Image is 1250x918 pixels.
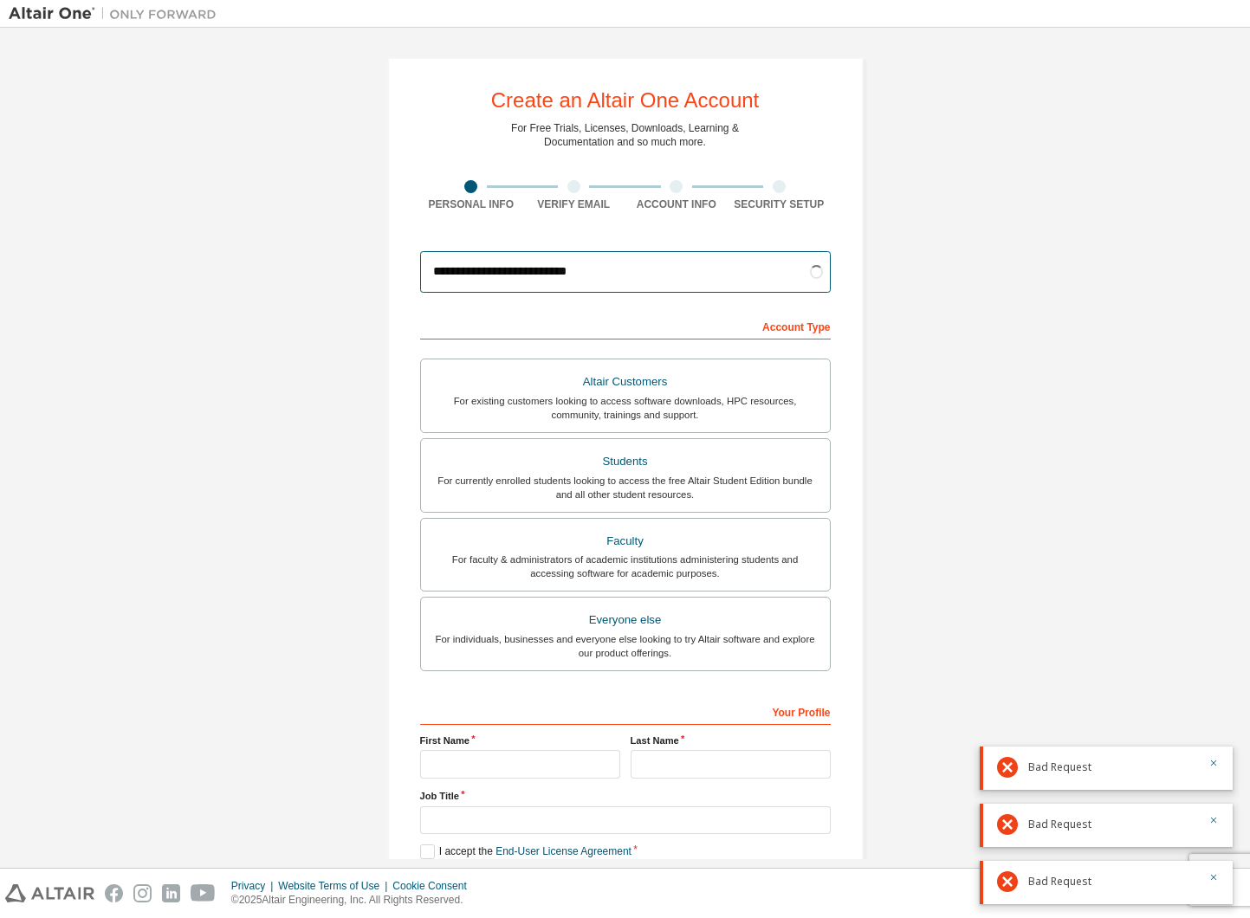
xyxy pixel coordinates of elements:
[511,121,739,149] div: For Free Trials, Licenses, Downloads, Learning & Documentation and so much more.
[1028,875,1091,889] span: Bad Request
[431,529,819,553] div: Faculty
[420,789,831,803] label: Job Title
[491,90,760,111] div: Create an Altair One Account
[133,884,152,902] img: instagram.svg
[495,845,631,857] a: End-User License Agreement
[631,734,831,747] label: Last Name
[1028,818,1091,831] span: Bad Request
[420,734,620,747] label: First Name
[431,608,819,632] div: Everyone else
[9,5,225,23] img: Altair One
[420,844,631,859] label: I accept the
[625,197,729,211] div: Account Info
[420,697,831,725] div: Your Profile
[420,197,523,211] div: Personal Info
[431,553,819,580] div: For faculty & administrators of academic institutions administering students and accessing softwa...
[162,884,180,902] img: linkedin.svg
[431,632,819,660] div: For individuals, businesses and everyone else looking to try Altair software and explore our prod...
[1028,760,1091,774] span: Bad Request
[392,879,476,893] div: Cookie Consent
[5,884,94,902] img: altair_logo.svg
[191,884,216,902] img: youtube.svg
[420,312,831,339] div: Account Type
[431,474,819,501] div: For currently enrolled students looking to access the free Altair Student Edition bundle and all ...
[431,394,819,422] div: For existing customers looking to access software downloads, HPC resources, community, trainings ...
[105,884,123,902] img: facebook.svg
[728,197,831,211] div: Security Setup
[231,893,477,908] p: © 2025 Altair Engineering, Inc. All Rights Reserved.
[231,879,278,893] div: Privacy
[431,449,819,474] div: Students
[522,197,625,211] div: Verify Email
[431,370,819,394] div: Altair Customers
[278,879,392,893] div: Website Terms of Use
